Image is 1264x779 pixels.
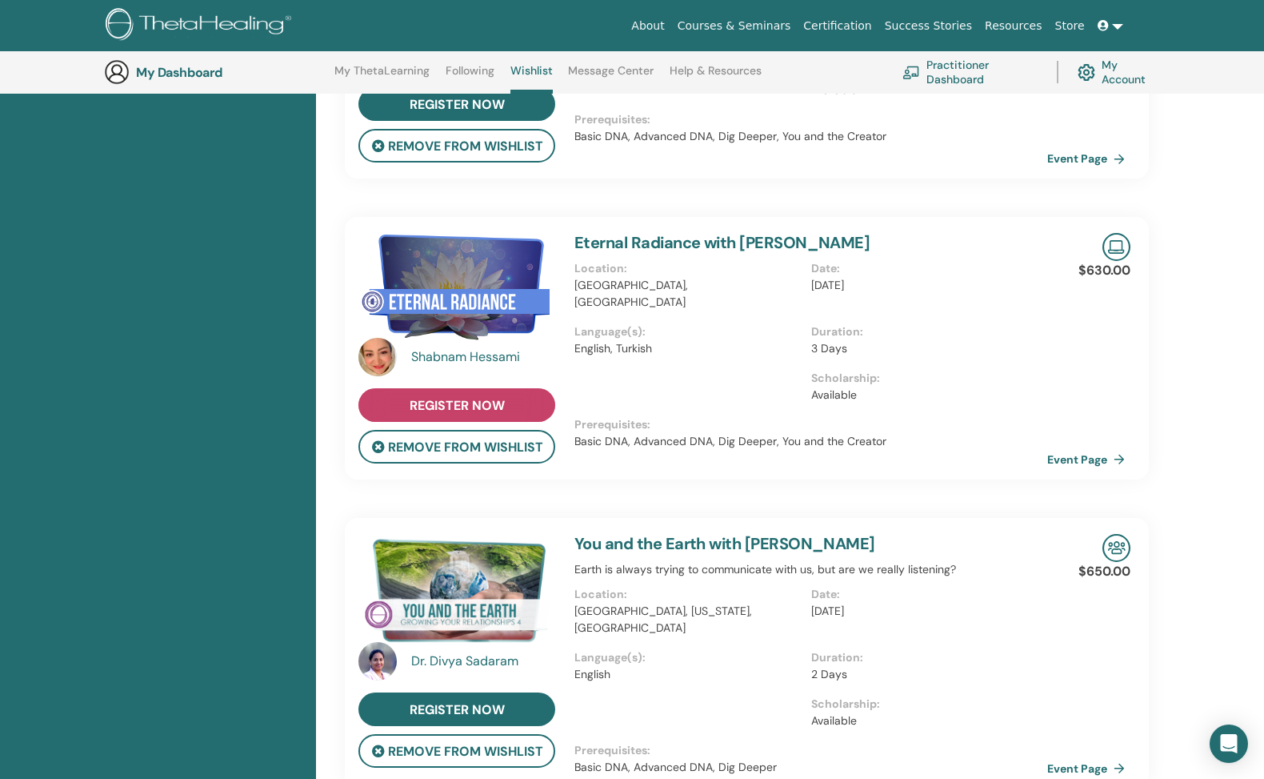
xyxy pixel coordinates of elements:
p: Location : [574,586,802,603]
a: Resources [978,11,1049,41]
a: register now [358,388,555,422]
p: $650.00 [1078,562,1130,581]
p: [GEOGRAPHIC_DATA], [US_STATE], [GEOGRAPHIC_DATA] [574,603,802,636]
img: default.jpg [358,338,397,376]
a: Store [1049,11,1091,41]
p: Earth is always trying to communicate with us, but are we really listening? [574,561,1047,578]
p: Duration : [811,323,1038,340]
img: logo_orange.svg [26,26,38,38]
p: [GEOGRAPHIC_DATA], [GEOGRAPHIC_DATA] [574,277,802,311]
a: Certification [797,11,878,41]
a: Dr. Divya Sadaram [411,652,559,671]
p: Scholarship : [811,696,1038,713]
a: Event Page [1047,448,1131,472]
p: Date : [811,586,1038,603]
a: Following [446,64,494,90]
a: Help & Resources [670,64,762,90]
div: v 4.0.25 [45,26,78,38]
img: tab_keywords_by_traffic_grey.svg [159,93,172,106]
a: register now [358,693,555,726]
a: About [625,11,670,41]
p: Prerequisites : [574,416,1047,433]
p: English, Turkish [574,340,802,357]
span: register now [410,701,505,718]
p: [DATE] [811,277,1038,294]
p: 3 Days [811,340,1038,357]
div: Keywords by Traffic [177,94,270,105]
p: Duration : [811,649,1038,666]
p: Basic DNA, Advanced DNA, Dig Deeper, You and the Creator [574,433,1047,450]
h3: My Dashboard [136,65,296,80]
a: Wishlist [510,64,553,94]
img: cog.svg [1078,60,1095,85]
p: Prerequisites : [574,742,1047,759]
img: Eternal Radiance [358,233,555,343]
a: Practitioner Dashboard [902,54,1038,90]
a: My ThetaLearning [334,64,430,90]
a: Success Stories [878,11,978,41]
p: Available [811,713,1038,729]
img: website_grey.svg [26,42,38,54]
img: In-Person Seminar [1102,534,1130,562]
p: Location : [574,260,802,277]
div: Domain Overview [61,94,143,105]
div: Open Intercom Messenger [1210,725,1248,763]
span: register now [410,397,505,414]
p: Prerequisites : [574,111,1047,128]
p: 2 Days [811,666,1038,683]
img: generic-user-icon.jpg [104,59,130,85]
p: Basic DNA, Advanced DNA, Dig Deeper, You and the Creator [574,128,1047,145]
img: You and the Earth [358,534,555,647]
p: English [574,666,802,683]
img: logo.png [106,8,297,44]
img: Live Online Seminar [1102,233,1130,261]
a: Shabnam Hessami [411,347,559,367]
p: $630.00 [1078,261,1130,280]
p: Scholarship : [811,370,1038,387]
div: Domain: [DOMAIN_NAME] [42,42,176,54]
img: chalkboard-teacher.svg [902,66,920,78]
button: remove from wishlist [358,129,555,163]
p: Language(s) : [574,649,802,666]
p: [DATE] [811,603,1038,620]
a: Eternal Radiance with [PERSON_NAME] [574,232,870,253]
a: Message Center [568,64,654,90]
p: Basic DNA, Advanced DNA, Dig Deeper [574,759,1047,776]
a: Courses & Seminars [671,11,798,41]
a: My Account [1078,54,1158,90]
img: default.jpg [358,642,397,681]
a: Event Page [1047,147,1131,171]
p: Date : [811,260,1038,277]
a: You and the Earth with [PERSON_NAME] [574,533,875,554]
button: remove from wishlist [358,734,555,768]
button: remove from wishlist [358,430,555,464]
img: tab_domain_overview_orange.svg [43,93,56,106]
a: register now [358,87,555,121]
p: Available [811,387,1038,404]
p: Language(s) : [574,323,802,340]
span: register now [410,96,505,113]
